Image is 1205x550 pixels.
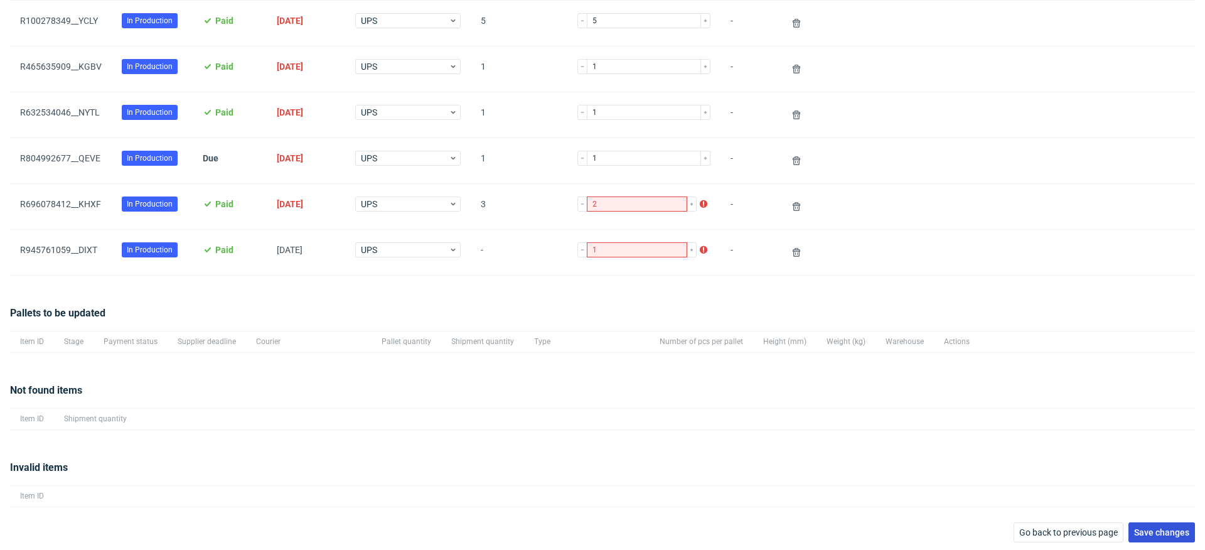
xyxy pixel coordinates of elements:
[361,198,449,210] span: UPS
[20,107,100,117] a: R632534046__NYTL
[277,199,303,209] span: [DATE]
[731,199,769,214] span: -
[1019,528,1118,537] span: Go back to previous page
[731,153,769,168] span: -
[127,15,173,26] span: In Production
[481,107,557,122] span: 1
[10,460,1195,485] div: Invalid items
[731,107,769,122] span: -
[104,337,158,347] span: Payment status
[361,106,449,119] span: UPS
[886,337,924,347] span: Warehouse
[277,62,303,72] span: [DATE]
[20,153,100,163] a: R804992677__QEVE
[731,245,769,260] span: -
[20,199,101,209] a: R696078412__KHXF
[481,245,557,260] span: -
[763,337,806,347] span: Height (mm)
[20,414,44,424] span: Item ID
[361,60,449,73] span: UPS
[481,153,557,168] span: 1
[127,198,173,210] span: In Production
[731,16,769,31] span: -
[481,16,557,31] span: 5
[1134,528,1189,537] span: Save changes
[1128,522,1195,542] button: Save changes
[20,245,97,255] a: R945761059__DIXT
[178,337,236,347] span: Supplier deadline
[215,199,233,209] span: Paid
[361,244,449,256] span: UPS
[20,62,102,72] a: R465635909__KGBV
[277,107,303,117] span: [DATE]
[10,306,1195,331] div: Pallets to be updated
[127,107,173,118] span: In Production
[481,62,557,77] span: 1
[944,337,970,347] span: Actions
[361,14,449,27] span: UPS
[127,61,173,72] span: In Production
[277,153,303,163] span: [DATE]
[277,16,303,26] span: [DATE]
[215,62,233,72] span: Paid
[277,245,303,255] span: [DATE]
[660,337,743,347] span: Number of pcs per pallet
[1014,522,1123,542] button: Go back to previous page
[827,337,865,347] span: Weight (kg)
[481,199,557,214] span: 3
[451,337,514,347] span: Shipment quantity
[382,337,431,347] span: Pallet quantity
[203,153,218,163] span: Due
[10,383,1195,408] div: Not found items
[127,153,173,164] span: In Production
[361,152,449,164] span: UPS
[64,337,83,347] span: Stage
[215,245,233,255] span: Paid
[20,491,44,502] span: Item ID
[215,107,233,117] span: Paid
[20,16,98,26] a: R100278349__YCLY
[127,244,173,256] span: In Production
[256,337,361,347] span: Courier
[20,337,44,347] span: Item ID
[534,337,640,347] span: Type
[731,62,769,77] span: -
[215,16,233,26] span: Paid
[64,414,127,424] span: Shipment quantity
